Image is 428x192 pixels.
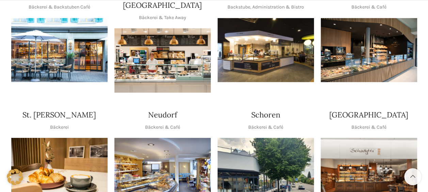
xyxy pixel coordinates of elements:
p: Bäckerei & Café [351,124,386,131]
h4: Neudorf [148,110,177,120]
p: Bäckerei & Café [351,3,386,11]
p: Bäckerei [50,124,69,131]
h4: St. [PERSON_NAME] [22,110,96,120]
p: Backstube, Administration & Bistro [227,3,304,11]
p: Bäckerei & Café [145,124,180,131]
div: 1 / 1 [114,28,211,93]
img: Bahnhof St. Gallen [114,28,211,93]
p: Bäckerei & Backstuben Café [29,3,90,11]
div: 1 / 1 [321,18,417,82]
img: 017-e1571925257345 [321,18,417,82]
h4: [GEOGRAPHIC_DATA] [329,110,408,120]
div: 1 / 1 [218,18,314,82]
p: Bäckerei & Take Away [139,14,186,21]
p: Bäckerei & Café [248,124,283,131]
div: 1 / 1 [11,18,108,82]
img: Neugasse [11,18,108,82]
a: Scroll to top button [404,168,421,185]
h4: Schoren [251,110,280,120]
img: 150130-Schwyter-013 [218,18,314,82]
